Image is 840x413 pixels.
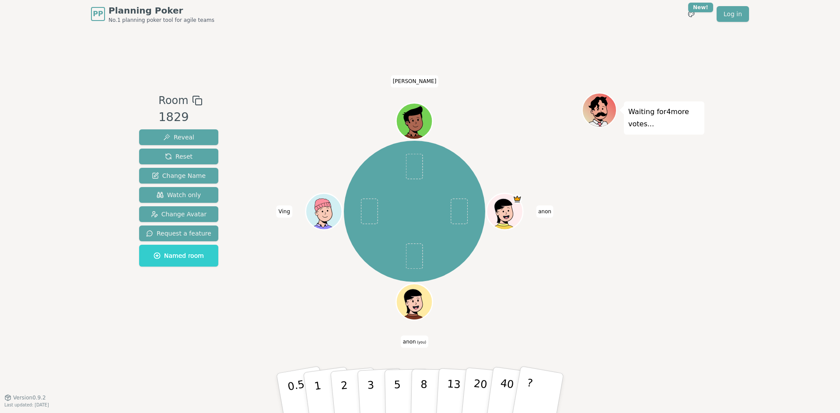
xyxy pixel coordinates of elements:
span: Room [158,93,188,108]
span: Change Avatar [151,210,207,219]
a: PPPlanning PokerNo.1 planning poker tool for agile teams [91,4,214,24]
span: Request a feature [146,229,211,238]
span: Click to change your name [401,335,428,347]
button: Reset [139,149,218,164]
span: Named room [154,251,204,260]
span: (you) [416,340,427,344]
span: Click to change your name [391,75,439,87]
button: Change Avatar [139,206,218,222]
span: Click to change your name [536,205,553,218]
button: Reveal [139,129,218,145]
button: Version0.9.2 [4,394,46,401]
span: Watch only [157,191,201,199]
button: Change Name [139,168,218,184]
div: 1829 [158,108,202,126]
button: Request a feature [139,226,218,241]
span: anon is the host [513,194,522,204]
button: New! [683,6,699,22]
a: Log in [717,6,749,22]
span: Reveal [163,133,194,142]
span: PP [93,9,103,19]
button: Click to change your avatar [397,285,431,319]
span: Version 0.9.2 [13,394,46,401]
div: New! [688,3,713,12]
span: Planning Poker [108,4,214,17]
span: Reset [165,152,192,161]
button: Named room [139,245,218,267]
span: Last updated: [DATE] [4,403,49,407]
span: Click to change your name [276,205,293,218]
span: No.1 planning poker tool for agile teams [108,17,214,24]
p: Waiting for 4 more votes... [628,106,700,130]
span: Change Name [152,171,206,180]
button: Watch only [139,187,218,203]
